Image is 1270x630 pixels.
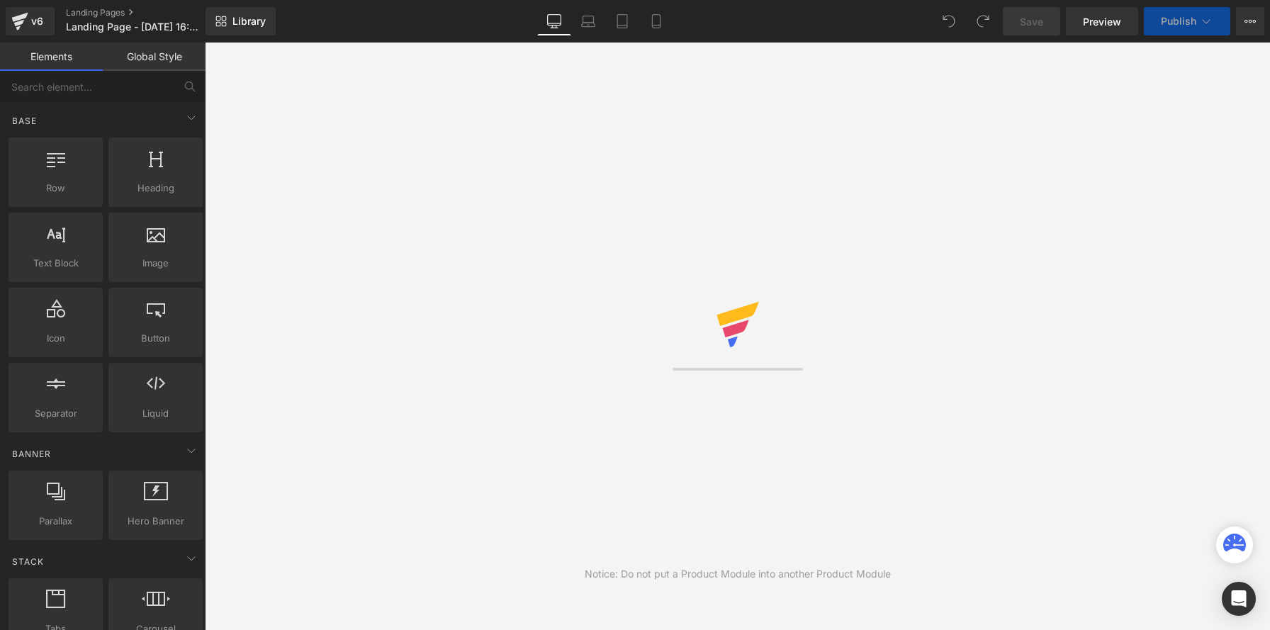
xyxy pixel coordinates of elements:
div: Notice: Do not put a Product Module into another Product Module [585,566,891,582]
span: Parallax [13,514,99,529]
button: More [1236,7,1264,35]
span: Stack [11,555,45,568]
a: Landing Pages [66,7,229,18]
button: Publish [1144,7,1230,35]
a: Tablet [605,7,639,35]
span: Heading [113,181,198,196]
span: Liquid [113,406,198,421]
a: Laptop [571,7,605,35]
button: Redo [969,7,997,35]
span: Banner [11,447,52,461]
span: Library [232,15,266,28]
a: Preview [1066,7,1138,35]
span: Publish [1161,16,1196,27]
span: Image [113,256,198,271]
a: Desktop [537,7,571,35]
span: Button [113,331,198,346]
span: Separator [13,406,99,421]
span: Hero Banner [113,514,198,529]
div: Open Intercom Messenger [1222,582,1256,616]
span: Save [1020,14,1043,29]
a: Mobile [639,7,673,35]
span: Text Block [13,256,99,271]
a: v6 [6,7,55,35]
button: Undo [935,7,963,35]
a: New Library [206,7,276,35]
div: v6 [28,12,46,30]
span: Row [13,181,99,196]
span: Landing Page - [DATE] 16:10:31 [66,21,202,33]
a: Global Style [103,43,206,71]
span: Base [11,114,38,128]
span: Icon [13,331,99,346]
span: Preview [1083,14,1121,29]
